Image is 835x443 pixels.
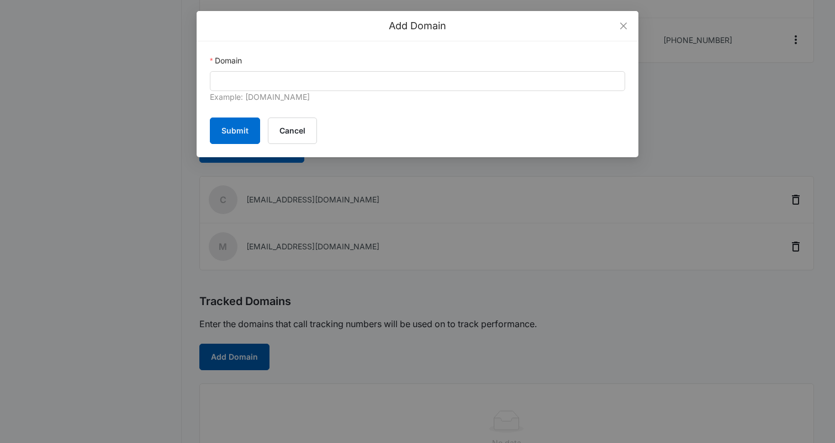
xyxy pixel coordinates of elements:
[210,20,625,32] div: Add Domain
[210,118,260,144] button: Submit
[210,71,625,91] input: Domain
[210,55,242,67] label: Domain
[268,118,317,144] button: Cancel
[210,91,625,104] div: Example: [DOMAIN_NAME]
[609,11,638,41] button: Close
[619,22,628,30] span: close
